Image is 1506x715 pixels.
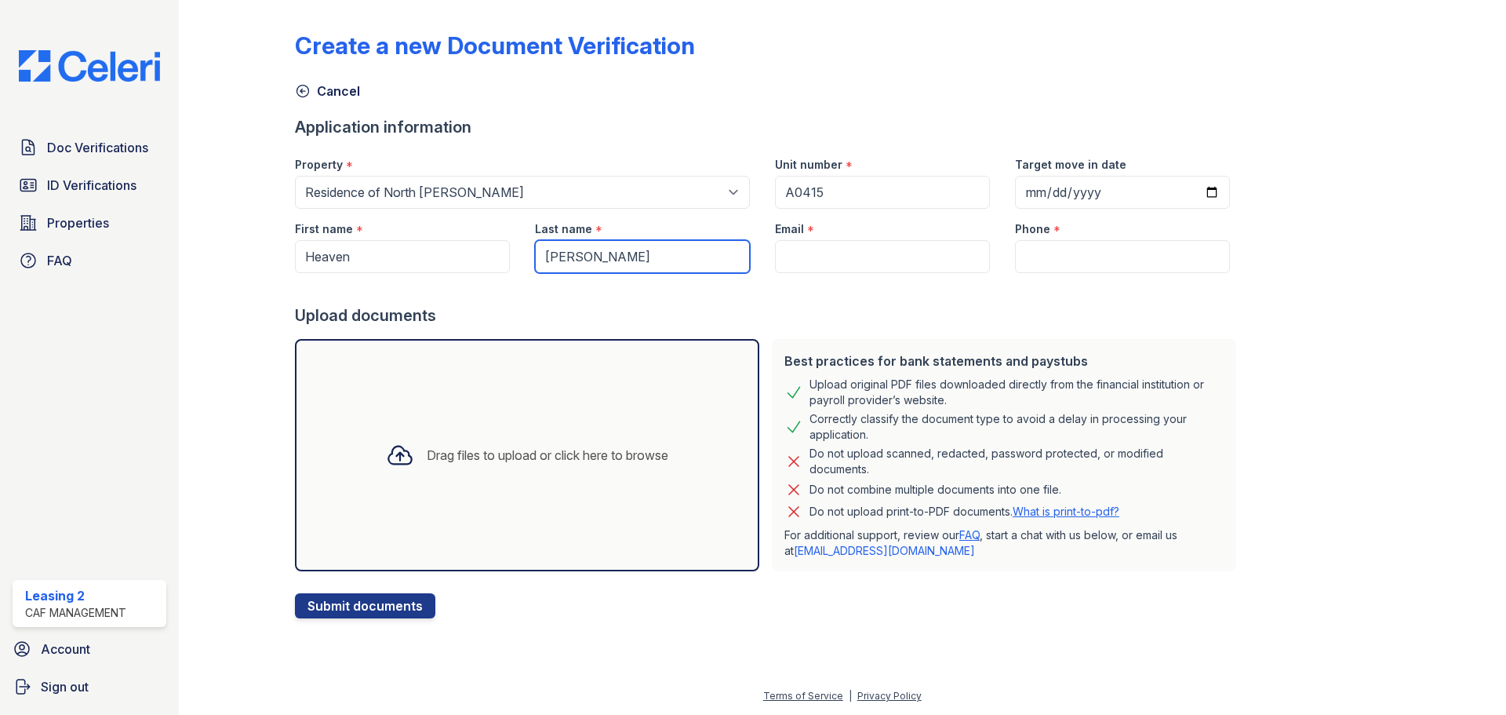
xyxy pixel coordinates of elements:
[1015,157,1126,173] label: Target move in date
[794,544,975,557] a: [EMAIL_ADDRESS][DOMAIN_NAME]
[849,690,852,702] div: |
[809,480,1061,499] div: Do not combine multiple documents into one file.
[25,586,126,605] div: Leasing 2
[784,527,1224,559] p: For additional support, review our , start a chat with us below, or email us at
[809,446,1224,477] div: Do not upload scanned, redacted, password protected, or modified documents.
[295,221,353,237] label: First name
[959,528,980,542] a: FAQ
[47,176,136,195] span: ID Verifications
[13,245,166,276] a: FAQ
[295,82,360,100] a: Cancel
[295,31,695,60] div: Create a new Document Verification
[427,446,668,465] div: Drag files to upload or click here to browse
[47,251,72,270] span: FAQ
[775,221,804,237] label: Email
[41,640,90,658] span: Account
[47,138,148,157] span: Doc Verifications
[47,213,109,232] span: Properties
[6,633,173,665] a: Account
[295,116,1242,138] div: Application information
[295,305,1242,326] div: Upload documents
[13,170,166,201] a: ID Verifications
[25,605,126,621] div: CAF Management
[13,207,166,239] a: Properties
[6,50,173,82] img: CE_Logo_Blue-a8612792a0a2168367f1c8372b55b34899dd931a85d93a1a3d3e32e68fde9ad4.png
[295,157,343,173] label: Property
[13,132,166,163] a: Doc Verifications
[535,221,592,237] label: Last name
[809,377,1224,408] div: Upload original PDF files downloaded directly from the financial institution or payroll provider’...
[1015,221,1050,237] label: Phone
[784,352,1224,370] div: Best practices for bank statements and paystubs
[763,690,843,702] a: Terms of Service
[41,677,89,696] span: Sign out
[6,671,173,702] a: Sign out
[809,411,1224,443] div: Correctly classify the document type to avoid a delay in processing your application.
[775,157,842,173] label: Unit number
[857,690,922,702] a: Privacy Policy
[809,504,1119,520] p: Do not upload print-to-PDF documents.
[1013,505,1119,518] a: What is print-to-pdf?
[295,593,435,618] button: Submit documents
